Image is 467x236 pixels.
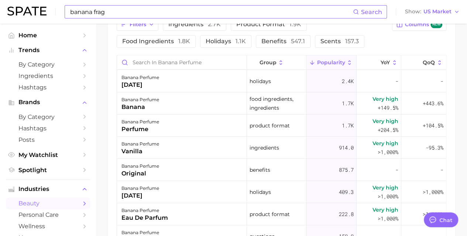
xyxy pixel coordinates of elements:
[342,99,354,108] span: 1.7k
[306,55,357,70] button: Popularity
[117,18,158,31] button: Filters
[6,198,90,209] a: beauty
[423,10,451,14] span: US Market
[342,77,354,86] span: 2.4k
[6,184,90,195] button: Industries
[342,121,354,130] span: 1.7k
[291,38,305,45] span: 547.1
[236,21,301,27] span: product format
[7,7,47,16] img: SPATE
[117,114,446,137] button: banana perfumeperfumeproduct format1.7kVery high+204.5%+104.5%
[430,21,442,28] span: new
[18,125,78,132] span: Hashtags
[121,103,159,112] div: banana
[250,95,303,112] span: food ingredients, ingredients
[236,38,246,45] span: 1.1k
[6,220,90,232] a: wellness
[339,188,354,196] span: 409.3
[6,45,90,56] button: Trends
[423,121,443,130] span: +104.5%
[18,113,78,120] span: by Category
[121,191,159,200] div: [DATE]
[18,186,78,192] span: Industries
[6,164,90,176] a: Spotlight
[121,117,159,126] div: banana perfume
[117,137,446,159] button: banana perfumevanillaingredients914.0Very high>1,000%-95.3%
[261,38,305,44] span: benefits
[378,103,398,112] span: +149.5%
[18,32,78,39] span: Home
[117,203,446,225] button: banana perfumeeau de parfumproduct format222.8Very high>1,000%>1,000%
[18,167,78,174] span: Spotlight
[372,183,398,192] span: Very high
[117,70,446,92] button: banana perfume[DATE]holidays2.4k--
[247,55,306,70] button: group
[121,73,159,82] div: banana perfume
[339,210,354,219] span: 222.8
[6,82,90,93] a: Hashtags
[378,193,398,200] span: >1,000%
[392,18,446,31] button: Columnsnew
[6,30,90,41] a: Home
[372,95,398,103] span: Very high
[6,149,90,161] a: My Watchlist
[250,210,290,219] span: product format
[117,92,446,114] button: banana perfumebananafood ingredients, ingredients1.7kVery high+149.5%+443.6%
[317,59,345,65] span: Popularity
[121,184,159,193] div: banana perfume
[401,55,446,70] button: QoQ
[250,77,271,86] span: holidays
[339,143,354,152] span: 914.0
[18,211,78,218] span: personal care
[357,55,401,70] button: YoY
[378,126,398,134] span: +204.5%
[122,38,190,44] span: food ingredients
[117,159,446,181] button: banana perfumeoriginalbenefits875.7--
[168,21,221,27] span: ingredients
[130,21,146,28] span: Filters
[117,181,446,203] button: banana perfume[DATE]holidays409.3Very high>1,000%>1,000%
[6,209,90,220] a: personal care
[320,38,359,44] span: scents
[206,38,246,44] span: holidays
[250,121,290,130] span: product format
[121,169,159,178] div: original
[121,213,168,222] div: eau de parfum
[18,72,78,79] span: Ingredients
[18,151,78,158] span: My Watchlist
[6,123,90,134] a: Hashtags
[378,148,398,155] span: >1,000%
[6,59,90,70] a: by Category
[250,143,279,152] span: ingredients
[121,140,159,148] div: banana perfume
[18,99,78,106] span: Brands
[250,188,271,196] span: holidays
[259,59,276,65] span: group
[121,147,159,156] div: vanilla
[121,162,159,171] div: banana perfume
[423,99,443,108] span: +443.6%
[121,81,159,89] div: [DATE]
[440,77,443,86] span: -
[378,215,398,222] span: >1,000%
[372,139,398,148] span: Very high
[18,200,78,207] span: beauty
[6,134,90,146] a: Posts
[361,8,382,16] span: Search
[440,165,443,174] span: -
[6,111,90,123] a: by Category
[18,61,78,68] span: by Category
[117,55,247,69] input: Search in banana perfume
[121,95,159,104] div: banana perfume
[423,211,443,218] span: >1,000%
[289,21,301,28] span: 1.9k
[69,6,353,18] input: Search here for a brand, industry, or ingredient
[423,188,443,195] span: >1,000%
[372,205,398,214] span: Very high
[395,165,398,174] span: -
[250,165,270,174] span: benefits
[423,59,435,65] span: QoQ
[395,77,398,86] span: -
[18,84,78,91] span: Hashtags
[372,117,398,126] span: Very high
